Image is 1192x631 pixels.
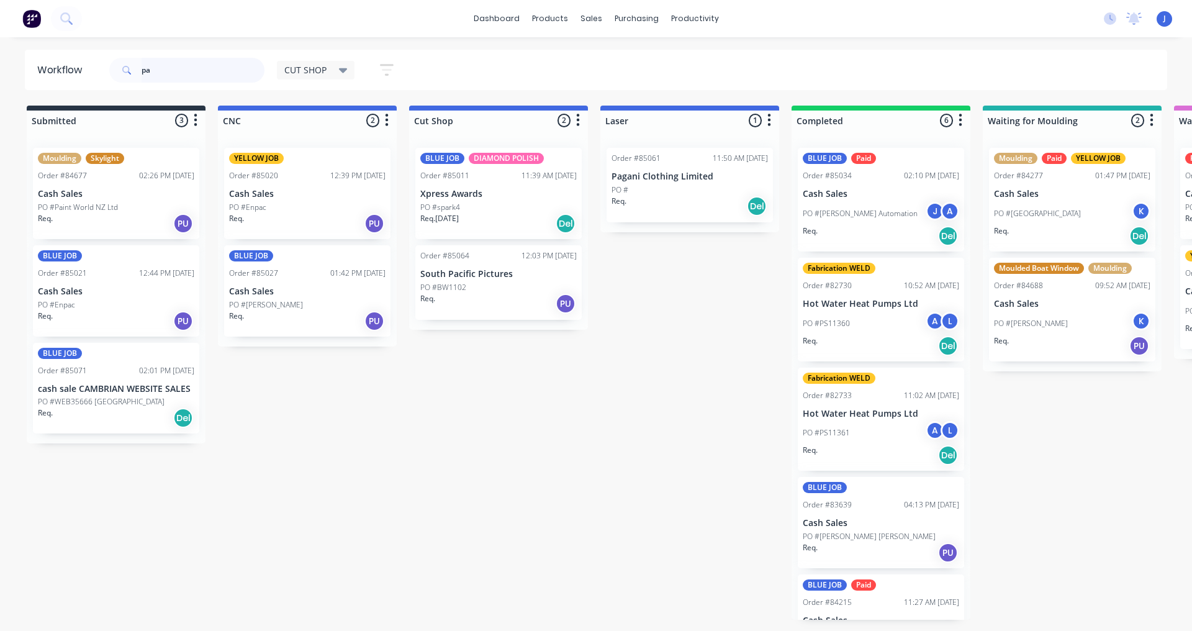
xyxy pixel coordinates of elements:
[224,245,391,337] div: BLUE JOBOrder #8502701:42 PM [DATE]Cash SalesPO #[PERSON_NAME]Req.PU
[803,335,818,347] p: Req.
[612,196,626,207] p: Req.
[851,153,876,164] div: Paid
[612,171,768,182] p: Pagani Clothing Limited
[994,208,1081,219] p: PO #[GEOGRAPHIC_DATA]
[941,421,959,440] div: L
[989,258,1155,361] div: Moulded Boat WindowMouldingOrder #8468809:52 AM [DATE]Cash SalesPO #[PERSON_NAME]KReq.PU
[612,153,661,164] div: Order #85061
[608,9,665,28] div: purchasing
[229,213,244,224] p: Req.
[139,170,194,181] div: 02:26 PM [DATE]
[469,153,544,164] div: DIAMOND POLISH
[38,348,82,359] div: BLUE JOB
[938,226,958,246] div: Del
[37,63,88,78] div: Workflow
[420,213,459,224] p: Req. [DATE]
[556,294,576,314] div: PU
[941,312,959,330] div: L
[926,312,944,330] div: A
[86,153,124,164] div: Skylight
[803,542,818,553] p: Req.
[142,58,264,83] input: Search for orders...
[803,189,959,199] p: Cash Sales
[38,286,194,297] p: Cash Sales
[330,268,386,279] div: 01:42 PM [DATE]
[229,311,244,322] p: Req.
[33,343,199,434] div: BLUE JOBOrder #8507102:01 PM [DATE]cash sale CAMBRIAN WEBSITE SALESPO #WEB35666 [GEOGRAPHIC_DATA]...
[420,293,435,304] p: Req.
[803,531,936,542] p: PO #[PERSON_NAME] [PERSON_NAME]
[38,384,194,394] p: cash sale CAMBRIAN WEBSITE SALES
[607,148,773,222] div: Order #8506111:50 AM [DATE]Pagani Clothing LimitedPO #Req.Del
[994,225,1009,237] p: Req.
[415,148,582,239] div: BLUE JOBDIAMOND POLISHOrder #8501111:39 AM [DATE]Xpress AwardsPO #spark4Req.[DATE]Del
[330,170,386,181] div: 12:39 PM [DATE]
[803,373,875,384] div: Fabrication WELD
[904,499,959,511] div: 04:13 PM [DATE]
[803,409,959,419] p: Hot Water Heat Pumps Ltd
[1095,280,1150,291] div: 09:52 AM [DATE]
[229,202,266,213] p: PO #Enpac
[994,280,1043,291] div: Order #84688
[1163,13,1166,24] span: J
[612,184,628,196] p: PO #
[556,214,576,234] div: Del
[526,9,574,28] div: products
[994,299,1150,309] p: Cash Sales
[173,408,193,428] div: Del
[284,63,327,76] span: CUT SHOP
[38,311,53,322] p: Req.
[420,282,466,293] p: PO #BW1102
[994,189,1150,199] p: Cash Sales
[803,225,818,237] p: Req.
[229,189,386,199] p: Cash Sales
[851,579,876,591] div: Paid
[574,9,608,28] div: sales
[994,263,1084,274] div: Moulded Boat Window
[904,280,959,291] div: 10:52 AM [DATE]
[1088,263,1132,274] div: Moulding
[926,421,944,440] div: A
[713,153,768,164] div: 11:50 AM [DATE]
[926,202,944,220] div: J
[467,9,526,28] a: dashboard
[904,170,959,181] div: 02:10 PM [DATE]
[33,148,199,239] div: MouldingSkylightOrder #8467702:26 PM [DATE]Cash SalesPO #Paint World NZ LtdReq.PU
[420,153,464,164] div: BLUE JOB
[803,299,959,309] p: Hot Water Heat Pumps Ltd
[38,153,81,164] div: Moulding
[420,189,577,199] p: Xpress Awards
[38,189,194,199] p: Cash Sales
[989,148,1155,252] div: MouldingPaidYELLOW JOBOrder #8427701:47 PM [DATE]Cash SalesPO #[GEOGRAPHIC_DATA]KReq.Del
[1071,153,1126,164] div: YELLOW JOB
[1129,336,1149,356] div: PU
[803,615,959,626] p: Cash Sales
[994,335,1009,347] p: Req.
[803,318,850,329] p: PO #PS11360
[22,9,41,28] img: Factory
[938,336,958,356] div: Del
[173,214,193,234] div: PU
[33,245,199,337] div: BLUE JOBOrder #8502112:44 PM [DATE]Cash SalesPO #EnpacReq.PU
[521,170,577,181] div: 11:39 AM [DATE]
[938,445,958,465] div: Del
[229,250,273,261] div: BLUE JOB
[229,299,303,311] p: PO #[PERSON_NAME]
[904,597,959,608] div: 11:27 AM [DATE]
[139,365,194,376] div: 02:01 PM [DATE]
[420,202,460,213] p: PO #spark4
[941,202,959,220] div: A
[1095,170,1150,181] div: 01:47 PM [DATE]
[420,269,577,279] p: South Pacific Pictures
[420,170,469,181] div: Order #85011
[803,579,847,591] div: BLUE JOB
[803,263,875,274] div: Fabrication WELD
[38,250,82,261] div: BLUE JOB
[803,445,818,456] p: Req.
[747,196,767,216] div: Del
[139,268,194,279] div: 12:44 PM [DATE]
[994,170,1043,181] div: Order #84277
[415,245,582,320] div: Order #8506412:03 PM [DATE]South Pacific PicturesPO #BW1102Req.PU
[364,214,384,234] div: PU
[38,213,53,224] p: Req.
